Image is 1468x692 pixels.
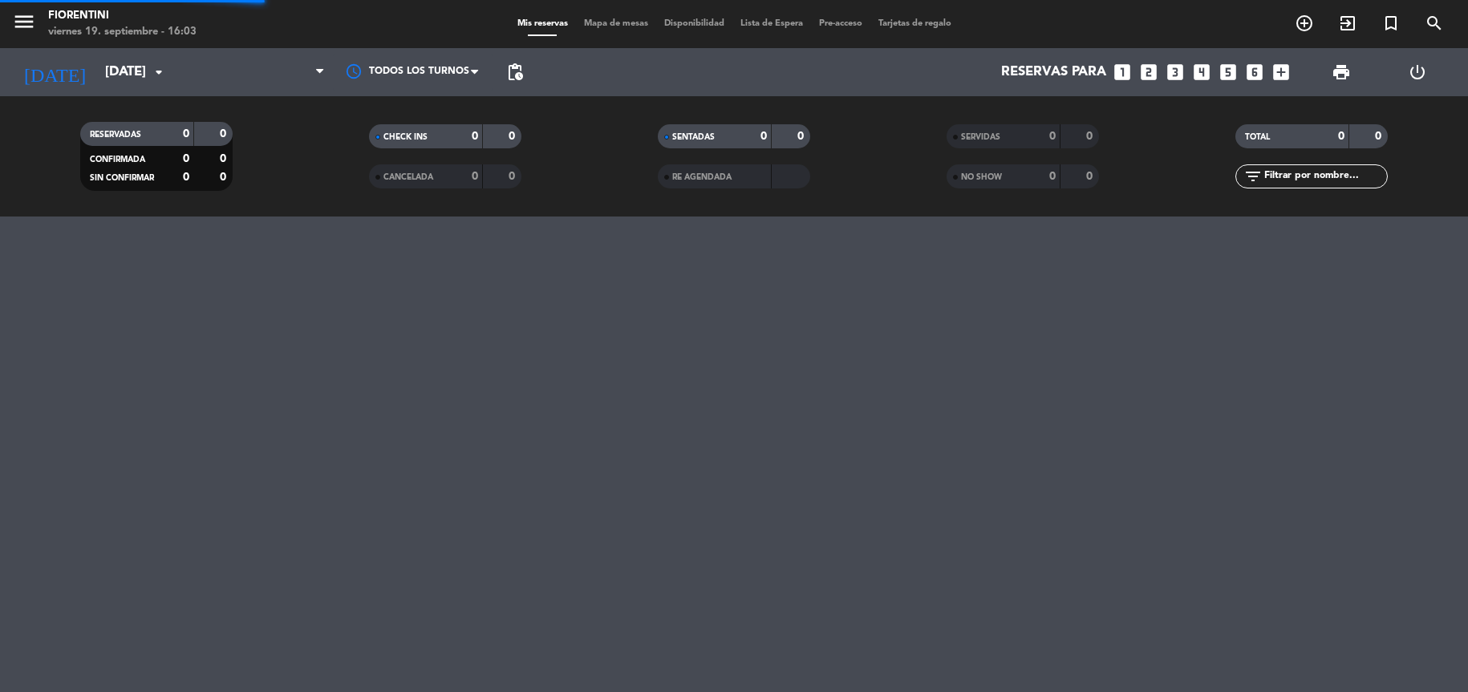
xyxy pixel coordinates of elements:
[472,131,478,142] strong: 0
[1375,131,1385,142] strong: 0
[183,153,189,164] strong: 0
[1263,168,1387,185] input: Filtrar por nombre...
[90,174,154,182] span: SIN CONFIRMAR
[1112,62,1133,83] i: looks_one
[1001,65,1106,80] span: Reservas para
[1338,14,1357,33] i: exit_to_app
[961,133,1000,141] span: SERVIDAS
[797,131,807,142] strong: 0
[1244,62,1265,83] i: looks_6
[1338,131,1344,142] strong: 0
[472,171,478,182] strong: 0
[1086,131,1096,142] strong: 0
[90,131,141,139] span: RESERVADAS
[383,133,428,141] span: CHECK INS
[576,19,656,28] span: Mapa de mesas
[220,172,229,183] strong: 0
[509,171,518,182] strong: 0
[48,8,197,24] div: Fiorentini
[220,153,229,164] strong: 0
[90,156,145,164] span: CONFIRMADA
[220,128,229,140] strong: 0
[1380,48,1457,96] div: LOG OUT
[149,63,168,82] i: arrow_drop_down
[1218,62,1239,83] i: looks_5
[12,10,36,39] button: menu
[672,133,715,141] span: SENTADAS
[383,173,433,181] span: CANCELADA
[12,10,36,34] i: menu
[1332,63,1351,82] span: print
[1138,62,1159,83] i: looks_two
[961,173,1002,181] span: NO SHOW
[48,24,197,40] div: viernes 19. septiembre - 16:03
[672,173,732,181] span: RE AGENDADA
[760,131,767,142] strong: 0
[505,63,525,82] span: pending_actions
[1425,14,1444,33] i: search
[1165,62,1186,83] i: looks_3
[811,19,870,28] span: Pre-acceso
[509,131,518,142] strong: 0
[732,19,811,28] span: Lista de Espera
[509,19,576,28] span: Mis reservas
[183,128,189,140] strong: 0
[1245,133,1270,141] span: TOTAL
[1271,62,1292,83] i: add_box
[1086,171,1096,182] strong: 0
[1049,131,1056,142] strong: 0
[1408,63,1427,82] i: power_settings_new
[1381,14,1401,33] i: turned_in_not
[656,19,732,28] span: Disponibilidad
[12,55,97,90] i: [DATE]
[1049,171,1056,182] strong: 0
[870,19,959,28] span: Tarjetas de regalo
[183,172,189,183] strong: 0
[1191,62,1212,83] i: looks_4
[1295,14,1314,33] i: add_circle_outline
[1243,167,1263,186] i: filter_list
